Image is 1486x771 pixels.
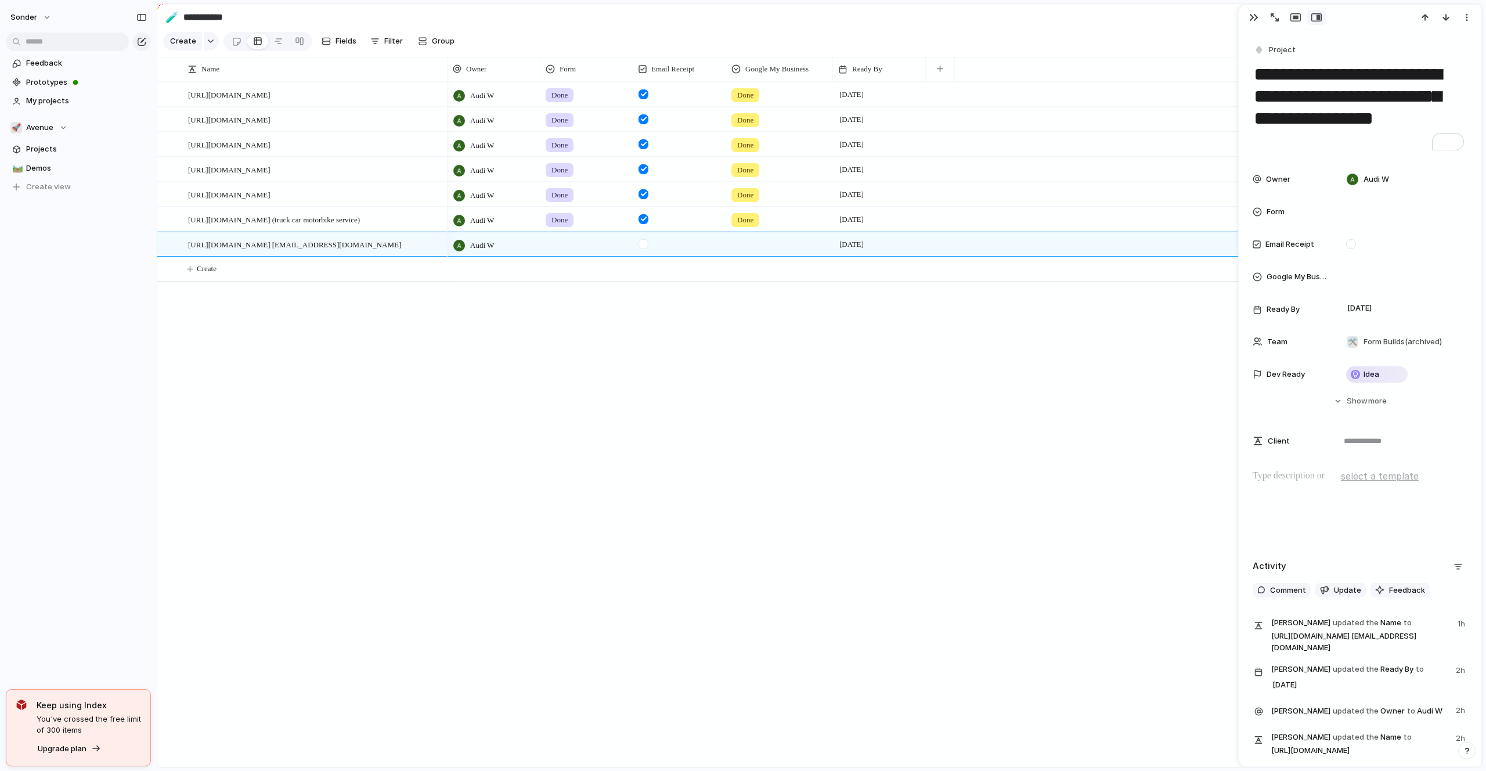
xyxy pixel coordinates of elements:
span: Audi W [470,140,494,152]
span: Show [1347,395,1368,407]
span: Feedback [1389,585,1425,596]
span: [DATE] [836,163,867,176]
span: 2h [1456,730,1467,744]
span: select a template [1341,469,1419,483]
span: [DATE] [1344,301,1375,315]
span: Dev Ready [1267,369,1305,380]
span: [URL][DOMAIN_NAME] [188,88,270,101]
span: Create [197,263,217,275]
button: Feedback [1370,583,1430,598]
span: 1h [1458,616,1467,630]
span: Feedback [26,57,147,69]
span: Done [737,89,753,101]
span: updated the [1333,664,1379,675]
span: updated the [1333,705,1379,717]
div: 🚀 [10,122,22,134]
span: Audi W [470,115,494,127]
span: [PERSON_NAME] [1271,617,1330,629]
span: [URL][DOMAIN_NAME] [EMAIL_ADDRESS][DOMAIN_NAME] [188,237,401,251]
span: [DATE] [836,88,867,102]
span: Done [737,139,753,151]
span: Owner [1271,702,1449,719]
button: 🛤️ [10,163,22,174]
span: 2h [1456,702,1467,716]
h2: Activity [1253,560,1286,573]
button: Fields [317,32,361,51]
a: Feedback [6,55,151,72]
span: Comment [1270,585,1306,596]
a: Prototypes [6,74,151,91]
span: Google My Business [745,63,809,75]
span: Done [551,214,568,226]
span: [URL][DOMAIN_NAME] [188,113,270,126]
span: Done [551,89,568,101]
span: Demos [26,163,147,174]
span: Projects [26,143,147,155]
span: [DATE] [836,237,867,251]
span: Fields [336,35,356,47]
span: [URL][DOMAIN_NAME] [188,138,270,151]
span: Form [560,63,576,75]
span: updated the [1333,732,1379,743]
span: Owner [1266,174,1290,185]
span: Update [1334,585,1361,596]
button: Filter [366,32,407,51]
span: sonder [10,12,37,23]
span: Ready By [852,63,882,75]
span: Form Builds (archived) [1364,337,1442,346]
span: 2h [1456,662,1467,676]
textarea: To enrich screen reader interactions, please activate Accessibility in Grammarly extension settings [1253,62,1467,154]
span: [URL][DOMAIN_NAME] [188,188,270,201]
span: Keep using Index [37,699,141,711]
span: Form [1267,206,1285,218]
span: Audi W [1364,174,1389,185]
span: Audi W [470,90,494,102]
span: [DATE] [836,212,867,226]
span: Audi W [470,215,494,226]
span: Group [432,35,455,47]
a: 🛤️Demos [6,160,151,177]
span: [PERSON_NAME] [1271,732,1330,743]
span: to [1404,732,1412,743]
span: Name [201,63,219,75]
span: [DATE] [836,188,867,201]
div: 🛤️ [12,161,20,175]
span: [DATE] [836,113,867,127]
div: 🛠️ [1347,336,1358,348]
span: to [1416,664,1424,675]
span: My projects [26,95,147,107]
button: sonder [5,8,57,27]
span: Done [551,189,568,201]
span: Audi W [470,240,494,251]
button: 🚀Avenue [6,119,151,136]
span: Client [1268,435,1290,447]
span: [URL][DOMAIN_NAME] (truck car motorbike service) [188,212,360,226]
span: to [1407,705,1415,717]
span: to [1404,617,1412,629]
button: Upgrade plan [34,741,104,757]
span: Done [551,139,568,151]
span: updated the [1333,617,1379,629]
span: Idea [1364,369,1379,380]
span: Prototypes [26,77,147,88]
button: Update [1315,583,1366,598]
span: You've crossed the free limit of 300 items [37,714,141,736]
span: Upgrade plan [38,743,86,755]
span: Audi W [1417,705,1442,717]
a: My projects [6,92,151,110]
a: Projects [6,140,151,158]
span: [DATE] [1269,678,1300,692]
span: Audi W [470,165,494,176]
button: 🧪 [163,8,181,27]
span: Avenue [26,122,53,134]
span: Owner [466,63,486,75]
span: Name [URL][DOMAIN_NAME] [EMAIL_ADDRESS][DOMAIN_NAME] [1271,616,1451,653]
button: Create view [6,178,151,196]
span: Email Receipt [1265,239,1314,250]
span: Name [URL][DOMAIN_NAME] [1271,730,1449,756]
span: Create view [26,181,71,193]
span: Ready By [1271,662,1449,693]
span: [URL][DOMAIN_NAME] [188,163,270,176]
span: [DATE] [836,138,867,152]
